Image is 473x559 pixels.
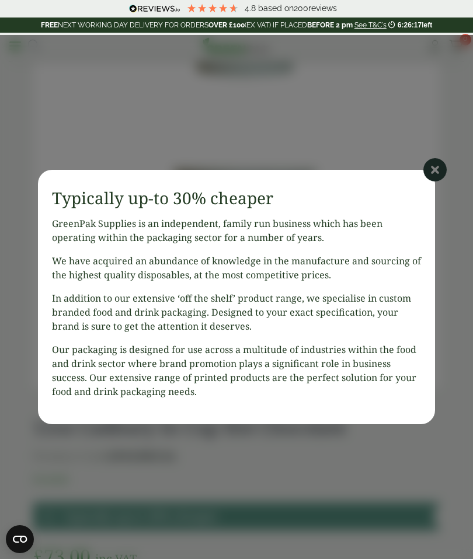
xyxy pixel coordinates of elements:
[52,343,421,399] p: Our packaging is designed for use across a multitude of industries within the food and drink sect...
[41,21,58,29] strong: FREE
[354,21,387,29] a: See T&C's
[52,291,421,333] p: In addition to our extensive ‘off the shelf’ product range, we specialise in custom branded food ...
[294,4,308,13] span: 200
[52,254,421,282] p: We have acquired an abundance of knowledge in the manufacture and sourcing of the highest quality...
[208,21,245,29] strong: OVER £100
[52,216,421,244] p: GreenPak Supplies is an independent, family run business which has been operating within the pack...
[52,188,421,208] h3: Typically up-to 30% cheaper
[307,21,353,29] strong: BEFORE 2 pm
[460,34,471,46] span: 0
[258,4,294,13] span: Based on
[6,525,34,553] button: Open CMP widget
[422,21,432,29] span: left
[129,5,180,13] img: REVIEWS.io
[186,3,239,13] div: 4.79 Stars
[398,21,422,29] span: 6:26:17
[245,4,258,13] span: 4.8
[308,4,337,13] span: reviews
